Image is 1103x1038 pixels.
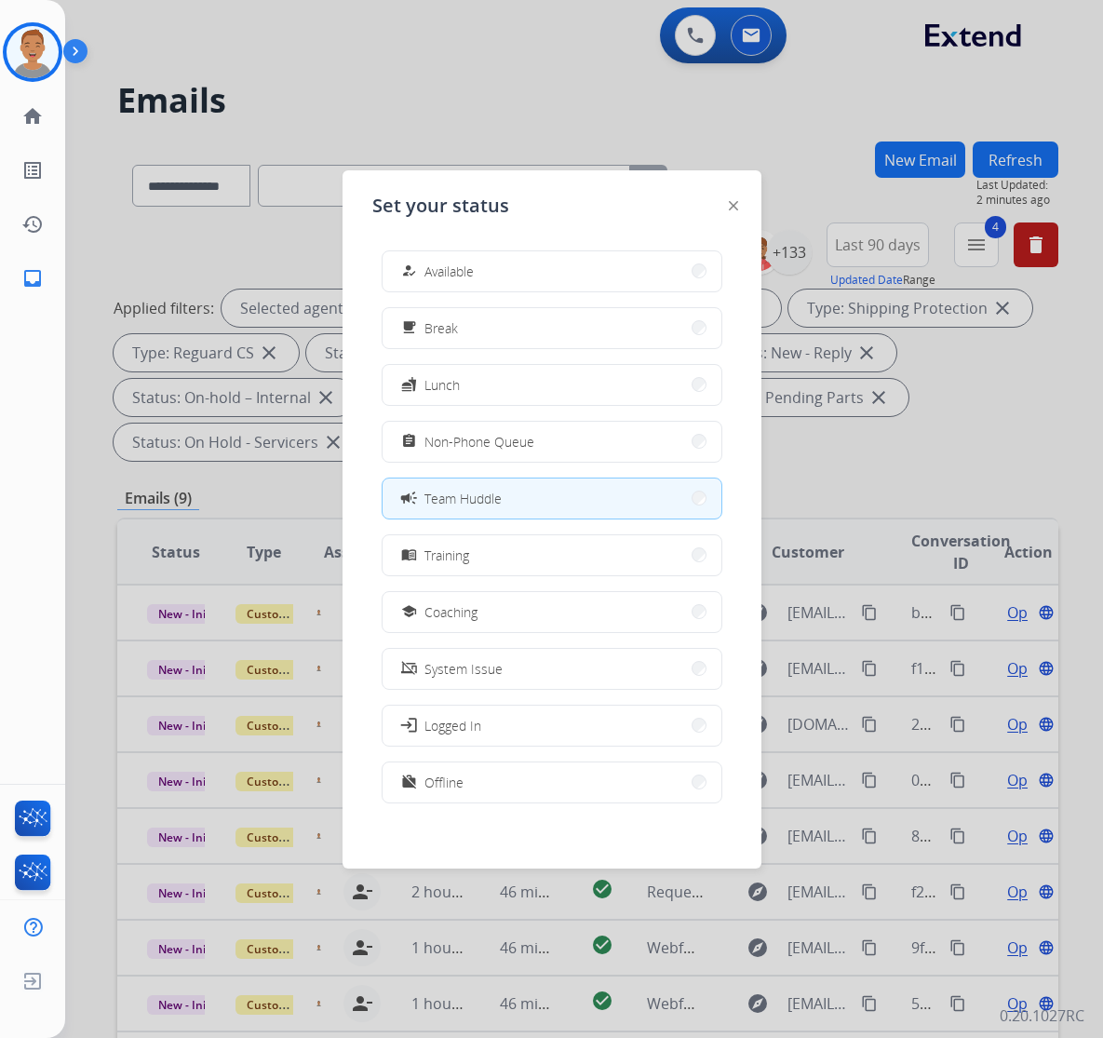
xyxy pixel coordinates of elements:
[400,377,416,393] mat-icon: fastfood
[424,546,469,565] span: Training
[21,159,44,182] mat-icon: list_alt
[383,649,721,689] button: System Issue
[383,365,721,405] button: Lunch
[400,434,416,450] mat-icon: assignment
[400,320,416,336] mat-icon: free_breakfast
[424,773,464,792] span: Offline
[424,716,481,735] span: Logged In
[383,592,721,632] button: Coaching
[424,489,502,508] span: Team Huddle
[400,775,416,790] mat-icon: work_off
[383,762,721,802] button: Offline
[424,602,478,622] span: Coaching
[400,661,416,677] mat-icon: phonelink_off
[400,263,416,279] mat-icon: how_to_reg
[424,262,474,281] span: Available
[383,308,721,348] button: Break
[729,201,738,210] img: close-button
[21,267,44,290] mat-icon: inbox
[383,706,721,746] button: Logged In
[1000,1004,1084,1027] p: 0.20.1027RC
[398,716,417,735] mat-icon: login
[21,105,44,128] mat-icon: home
[398,489,417,507] mat-icon: campaign
[424,318,458,338] span: Break
[424,432,534,452] span: Non-Phone Queue
[383,479,721,519] button: Team Huddle
[383,251,721,291] button: Available
[21,213,44,236] mat-icon: history
[424,375,460,395] span: Lunch
[372,193,509,219] span: Set your status
[424,659,503,679] span: System Issue
[400,547,416,563] mat-icon: menu_book
[383,535,721,575] button: Training
[400,604,416,620] mat-icon: school
[7,26,59,78] img: avatar
[383,422,721,462] button: Non-Phone Queue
